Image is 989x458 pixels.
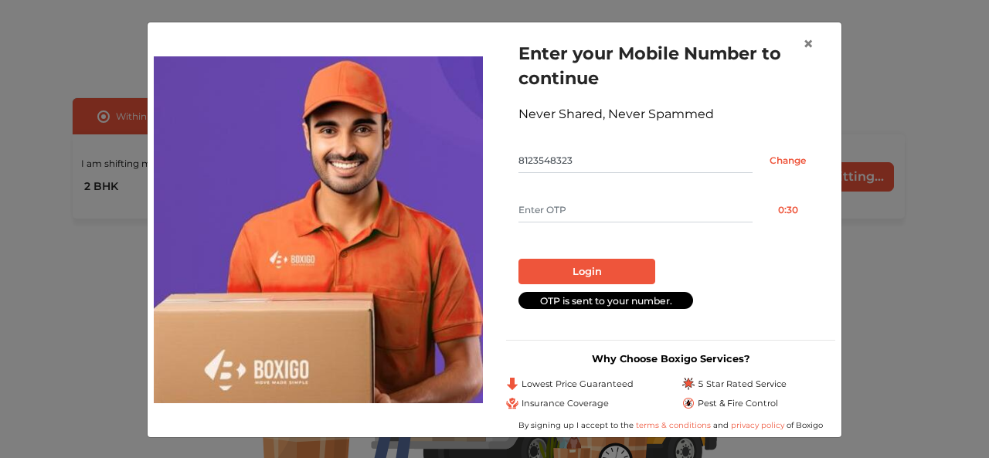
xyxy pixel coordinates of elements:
[522,397,609,410] span: Insurance Coverage
[803,32,814,55] span: ×
[518,148,753,173] input: Mobile No
[698,397,778,410] span: Pest & Fire Control
[506,419,835,431] div: By signing up I accept to the and of Boxigo
[518,105,823,124] div: Never Shared, Never Spammed
[790,22,826,66] button: Close
[729,420,787,430] a: privacy policy
[753,148,823,173] input: Change
[753,198,823,222] button: 0:30
[518,259,655,285] button: Login
[518,198,753,222] input: Enter OTP
[518,41,823,90] h1: Enter your Mobile Number to continue
[522,378,634,391] span: Lowest Price Guaranteed
[636,420,713,430] a: terms & conditions
[518,292,693,310] div: OTP is sent to your number.
[506,353,835,365] h3: Why Choose Boxigo Services?
[154,56,483,402] img: relocation-img
[698,378,787,391] span: 5 Star Rated Service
